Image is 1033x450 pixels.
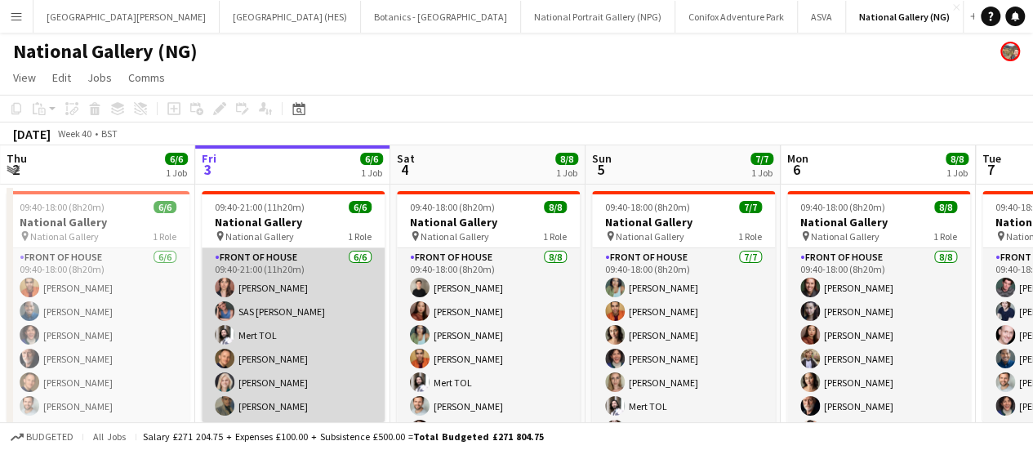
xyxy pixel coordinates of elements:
h3: National Gallery [7,215,189,229]
div: Salary £271 204.75 + Expenses £100.00 + Subsistence £500.00 = [143,430,544,443]
span: Week 40 [54,127,95,140]
span: 6/6 [349,201,372,213]
span: Edit [52,70,71,85]
span: 1 Role [153,230,176,243]
button: National Portrait Gallery (NPG) [521,1,675,33]
span: 2 [4,160,27,179]
span: Fri [202,151,216,166]
span: 1 Role [543,230,567,243]
span: View [13,70,36,85]
span: Sun [592,151,612,166]
h1: National Gallery (NG) [13,39,198,64]
button: Conifox Adventure Park [675,1,798,33]
div: BST [101,127,118,140]
span: 8/8 [934,201,957,213]
span: 09:40-18:00 (8h20m) [800,201,885,213]
app-card-role: Front of House6/609:40-18:00 (8h20m)[PERSON_NAME][PERSON_NAME][PERSON_NAME][PERSON_NAME][PERSON_N... [7,248,189,422]
app-job-card: 09:40-18:00 (8h20m)6/6National Gallery National Gallery1 RoleFront of House6/609:40-18:00 (8h20m)... [7,191,189,422]
button: Budgeted [8,428,76,446]
app-job-card: 09:40-18:00 (8h20m)7/7National Gallery National Gallery1 RoleFront of House7/709:40-18:00 (8h20m)... [592,191,775,433]
span: All jobs [90,430,129,443]
button: ASVA [798,1,846,33]
span: Tue [982,151,1001,166]
a: View [7,67,42,88]
span: 6/6 [154,201,176,213]
div: [DATE] [13,126,51,142]
span: National Gallery [421,230,489,243]
button: [GEOGRAPHIC_DATA] (HES) [220,1,361,33]
span: 4 [394,160,415,179]
span: 8/8 [946,153,968,165]
span: 09:40-18:00 (8h20m) [20,201,105,213]
span: National Gallery [225,230,294,243]
div: 1 Job [361,167,382,179]
button: Botanics - [GEOGRAPHIC_DATA] [361,1,521,33]
span: 09:40-18:00 (8h20m) [410,201,495,213]
span: National Gallery [30,230,99,243]
app-card-role: Front of House7/709:40-18:00 (8h20m)[PERSON_NAME][PERSON_NAME][PERSON_NAME][PERSON_NAME][PERSON_N... [592,248,775,446]
span: 09:40-18:00 (8h20m) [605,201,690,213]
button: [GEOGRAPHIC_DATA][PERSON_NAME] [33,1,220,33]
h3: National Gallery [592,215,775,229]
h3: National Gallery [397,215,580,229]
span: 8/8 [555,153,578,165]
button: National Gallery (NG) [846,1,964,33]
span: 7 [980,160,1001,179]
a: Comms [122,67,171,88]
div: 1 Job [751,167,773,179]
span: Mon [787,151,808,166]
span: National Gallery [616,230,684,243]
span: Jobs [87,70,112,85]
a: Edit [46,67,78,88]
h3: National Gallery [787,215,970,229]
span: Thu [7,151,27,166]
span: 5 [590,160,612,179]
span: Sat [397,151,415,166]
app-job-card: 09:40-18:00 (8h20m)8/8National Gallery National Gallery1 RoleFront of House8/809:40-18:00 (8h20m)... [787,191,970,433]
span: 1 Role [933,230,957,243]
app-card-role: Front of House6/609:40-21:00 (11h20m)[PERSON_NAME]SAS [PERSON_NAME]Mert TOL[PERSON_NAME][PERSON_N... [202,248,385,422]
app-user-avatar: Alyce Paton [1000,42,1020,61]
span: 7/7 [750,153,773,165]
app-job-card: 09:40-18:00 (8h20m)8/8National Gallery National Gallery1 RoleFront of House8/809:40-18:00 (8h20m)... [397,191,580,433]
span: Comms [128,70,165,85]
h3: National Gallery [202,215,385,229]
app-job-card: 09:40-21:00 (11h20m)6/6National Gallery National Gallery1 RoleFront of House6/609:40-21:00 (11h20... [202,191,385,422]
div: 1 Job [946,167,968,179]
span: 6/6 [360,153,383,165]
span: Budgeted [26,431,73,443]
span: 09:40-21:00 (11h20m) [215,201,305,213]
span: 7/7 [739,201,762,213]
div: 1 Job [556,167,577,179]
span: 1 Role [738,230,762,243]
span: 1 Role [348,230,372,243]
a: Jobs [81,67,118,88]
span: 8/8 [544,201,567,213]
span: Total Budgeted £271 804.75 [413,430,544,443]
span: 6/6 [165,153,188,165]
span: 6 [785,160,808,179]
span: 3 [199,160,216,179]
span: National Gallery [811,230,879,243]
div: 1 Job [166,167,187,179]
